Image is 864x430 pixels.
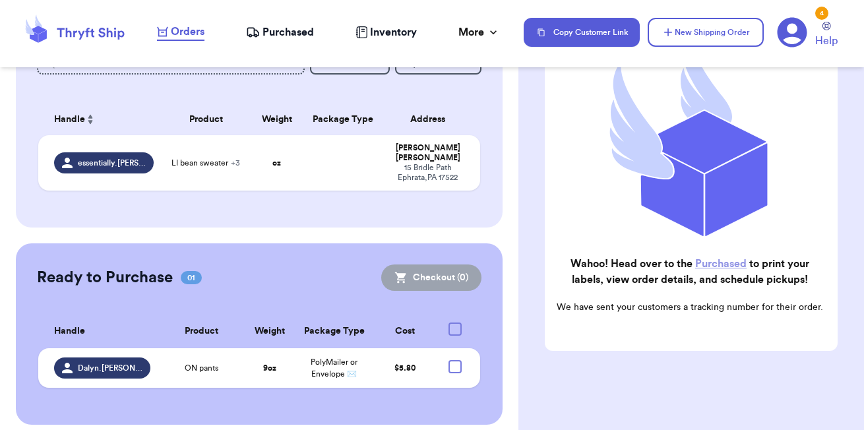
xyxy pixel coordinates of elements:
strong: 9 oz [263,364,276,372]
span: Inventory [370,24,417,40]
button: Sort ascending [85,111,96,127]
span: Dalyn.[PERSON_NAME] [78,363,142,373]
a: Orders [157,24,204,41]
div: 15 Bridle Path Ephrata , PA 17522 [391,163,465,183]
h2: Ready to Purchase [37,267,173,288]
span: PolyMailer or Envelope ✉️ [311,358,357,378]
div: [PERSON_NAME] [PERSON_NAME] [391,143,465,163]
span: essentially.[PERSON_NAME] [78,158,146,168]
th: Weight [251,104,304,135]
span: ON pants [185,363,218,373]
span: + 3 [231,159,240,167]
button: New Shipping Order [648,18,764,47]
th: Product [158,315,244,348]
strong: oz [272,159,281,167]
h2: Wahoo! Head over to the to print your labels, view order details, and schedule pickups! [555,256,824,288]
button: Checkout (0) [381,264,481,291]
span: 01 [181,271,202,284]
span: Handle [54,113,85,127]
a: Inventory [355,24,417,40]
th: Weight [244,315,295,348]
a: Purchased [246,24,314,40]
span: Ll bean sweater [171,158,240,168]
th: Address [383,104,481,135]
p: We have sent your customers a tracking number for their order. [555,301,824,314]
th: Product [162,104,250,135]
div: 4 [815,7,828,20]
span: $ 5.80 [394,364,416,372]
span: Handle [54,324,85,338]
span: Orders [171,24,204,40]
a: 4 [777,17,807,47]
th: Package Type [303,104,383,135]
th: Cost [373,315,438,348]
button: Copy Customer Link [524,18,640,47]
th: Package Type [295,315,373,348]
a: Purchased [695,259,747,269]
span: Help [815,33,838,49]
a: Help [815,22,838,49]
div: More [458,24,500,40]
span: Purchased [262,24,314,40]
